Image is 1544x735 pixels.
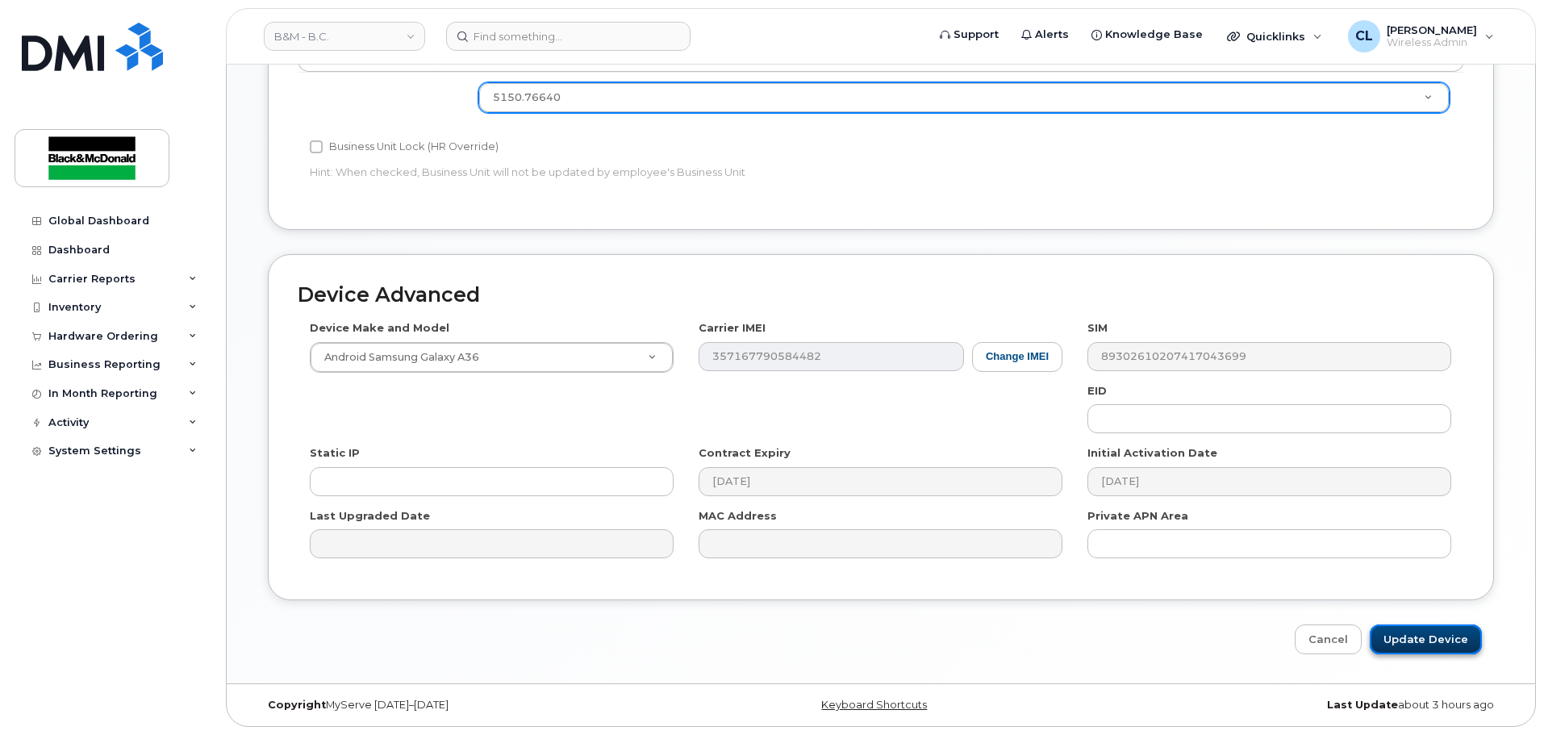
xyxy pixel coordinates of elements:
a: B&M - B.C. [264,22,425,51]
span: Android Samsung Galaxy A36 [315,350,479,365]
a: Alerts [1010,19,1080,51]
label: Initial Activation Date [1087,445,1217,461]
strong: Copyright [268,699,326,711]
label: Carrier IMEI [699,320,766,336]
span: 5150.76640 [493,91,561,103]
a: 5150.76640 [479,83,1449,112]
input: Find something... [446,22,691,51]
span: [PERSON_NAME] [1387,23,1477,36]
div: about 3 hours ago [1089,699,1506,712]
label: EID [1087,383,1107,399]
label: Private APN Area [1087,508,1188,524]
p: Hint: When checked, Business Unit will not be updated by employee's Business Unit [310,165,1062,180]
label: Device Make and Model [310,320,449,336]
div: Quicklinks [1216,20,1333,52]
label: Contract Expiry [699,445,791,461]
a: Cancel [1295,624,1362,654]
a: Knowledge Base [1080,19,1214,51]
label: SIM [1087,320,1108,336]
div: Candice Leung [1337,20,1505,52]
span: Alerts [1035,27,1069,43]
a: Android Samsung Galaxy A36 [311,343,673,372]
h2: Device Advanced [298,284,1464,307]
span: CL [1355,27,1373,46]
span: Wireless Admin [1387,36,1477,49]
span: Knowledge Base [1105,27,1203,43]
label: Static IP [310,445,360,461]
label: Business Unit Lock (HR Override) [310,137,499,157]
a: Support [928,19,1010,51]
label: MAC Address [699,508,777,524]
span: Support [954,27,999,43]
strong: Last Update [1327,699,1398,711]
a: Keyboard Shortcuts [821,699,927,711]
div: MyServe [DATE]–[DATE] [256,699,673,712]
input: Business Unit Lock (HR Override) [310,140,323,153]
span: Quicklinks [1246,30,1305,43]
input: Update Device [1370,624,1482,654]
label: Last Upgraded Date [310,508,430,524]
button: Change IMEI [972,342,1062,372]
